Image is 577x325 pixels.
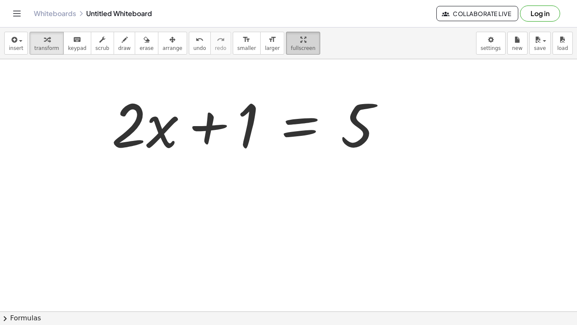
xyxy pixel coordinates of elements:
a: Whiteboards [34,9,76,18]
button: scrub [91,32,114,55]
span: new [512,45,523,51]
button: arrange [158,32,187,55]
button: keyboardkeypad [63,32,91,55]
span: settings [481,45,501,51]
button: Log in [520,6,560,22]
span: fullscreen [291,45,315,51]
button: save [529,32,551,55]
span: insert [9,45,23,51]
span: arrange [163,45,182,51]
button: fullscreen [286,32,320,55]
button: transform [30,32,64,55]
span: redo [215,45,226,51]
button: format_sizesmaller [233,32,261,55]
button: settings [476,32,506,55]
i: keyboard [73,35,81,45]
button: load [553,32,573,55]
button: format_sizelarger [260,32,284,55]
span: transform [34,45,59,51]
span: save [534,45,546,51]
span: erase [139,45,153,51]
button: undoundo [189,32,211,55]
i: redo [217,35,225,45]
button: new [507,32,528,55]
span: larger [265,45,280,51]
span: scrub [95,45,109,51]
button: draw [114,32,136,55]
button: redoredo [210,32,231,55]
span: keypad [68,45,87,51]
i: format_size [242,35,250,45]
button: Collaborate Live [436,6,518,21]
span: undo [193,45,206,51]
button: insert [4,32,28,55]
span: draw [118,45,131,51]
i: format_size [268,35,276,45]
span: smaller [237,45,256,51]
span: Collaborate Live [444,10,511,17]
button: Toggle navigation [10,7,24,20]
span: load [557,45,568,51]
button: erase [135,32,158,55]
i: undo [196,35,204,45]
